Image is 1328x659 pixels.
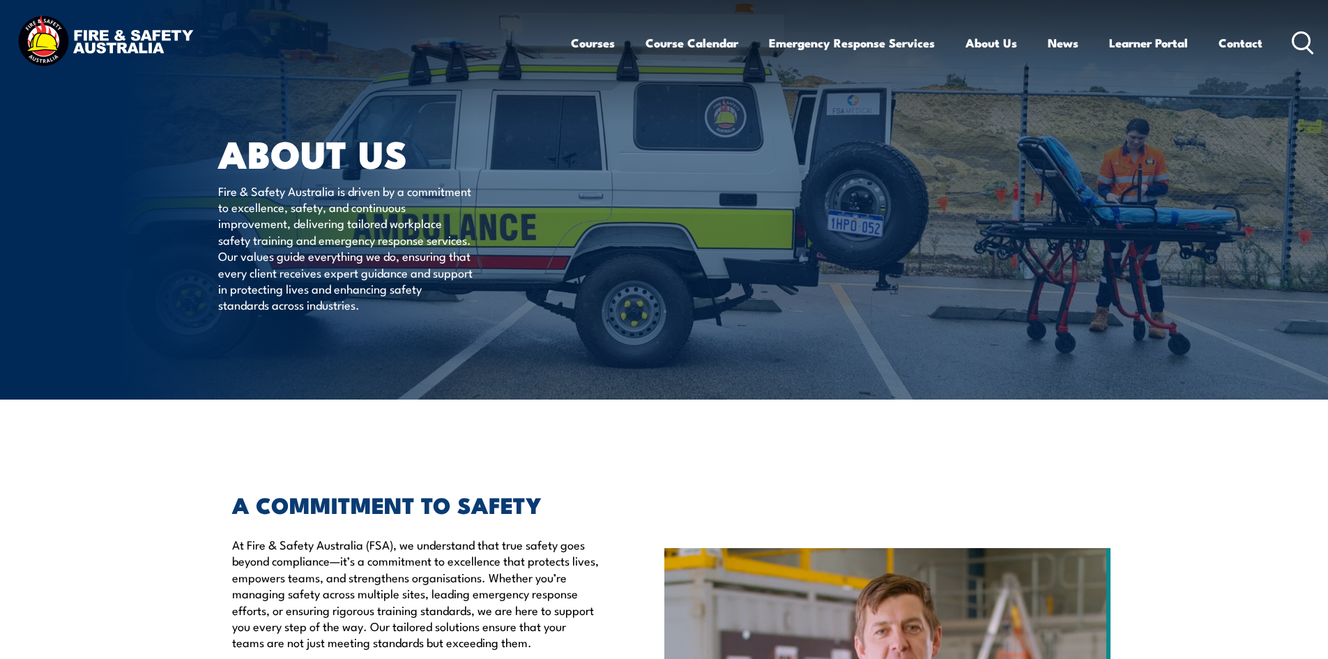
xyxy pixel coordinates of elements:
a: Courses [571,24,615,61]
h2: A COMMITMENT TO SAFETY [232,494,600,514]
p: Fire & Safety Australia is driven by a commitment to excellence, safety, and continuous improveme... [218,183,473,313]
a: Course Calendar [646,24,738,61]
a: Emergency Response Services [769,24,935,61]
a: Learner Portal [1109,24,1188,61]
a: News [1048,24,1078,61]
a: Contact [1219,24,1262,61]
a: About Us [966,24,1017,61]
h1: About Us [218,137,563,169]
p: At Fire & Safety Australia (FSA), we understand that true safety goes beyond compliance—it’s a co... [232,536,600,651]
